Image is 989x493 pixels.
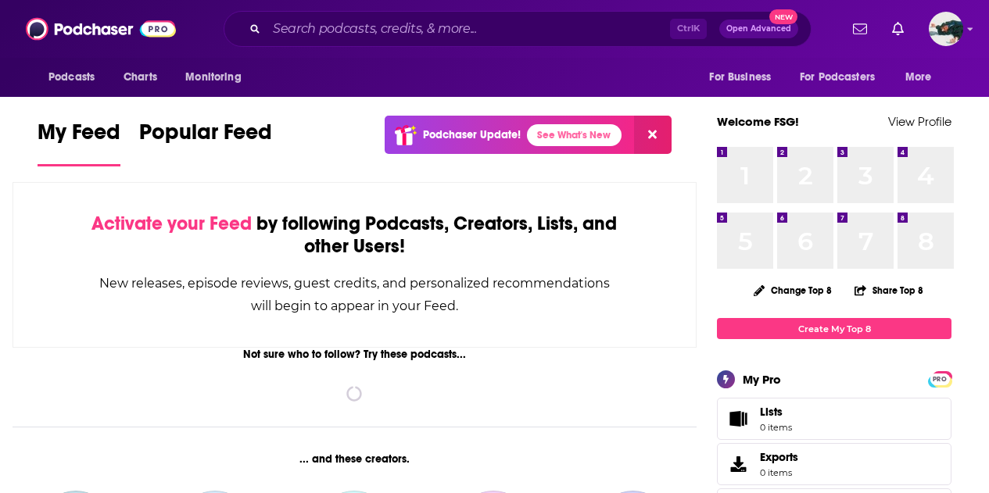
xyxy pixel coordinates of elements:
button: Open AdvancedNew [719,20,798,38]
a: Exports [717,443,951,485]
span: PRO [930,373,949,385]
a: View Profile [888,114,951,129]
a: My Feed [38,119,120,166]
input: Search podcasts, credits, & more... [267,16,670,41]
a: Show notifications dropdown [847,16,873,42]
a: See What's New [527,124,622,146]
button: Change Top 8 [744,280,841,300]
button: open menu [790,63,898,92]
span: Open Advanced [726,25,791,33]
button: open menu [698,63,790,92]
span: More [905,66,932,88]
span: Lists [722,408,754,430]
button: Show profile menu [929,12,963,46]
span: Charts [124,66,157,88]
p: Podchaser Update! [423,128,521,141]
div: New releases, episode reviews, guest credits, and personalized recommendations will begin to appe... [91,272,618,317]
a: Charts [113,63,167,92]
span: Popular Feed [139,119,272,155]
img: User Profile [929,12,963,46]
div: by following Podcasts, Creators, Lists, and other Users! [91,213,618,258]
span: For Podcasters [800,66,875,88]
span: Monitoring [185,66,241,88]
span: Logged in as fsg.publicity [929,12,963,46]
div: Search podcasts, credits, & more... [224,11,812,47]
span: Lists [760,405,792,419]
button: Share Top 8 [854,275,924,305]
span: Exports [760,450,798,464]
span: 0 items [760,422,792,433]
a: Popular Feed [139,119,272,166]
button: open menu [38,63,115,92]
span: Activate your Feed [91,212,252,235]
button: open menu [174,63,261,92]
a: Lists [717,398,951,440]
div: Not sure who to follow? Try these podcasts... [13,348,697,361]
a: Show notifications dropdown [886,16,910,42]
span: Exports [722,453,754,475]
div: My Pro [743,372,781,387]
button: open menu [894,63,951,92]
span: New [769,9,797,24]
a: Create My Top 8 [717,318,951,339]
div: ... and these creators. [13,452,697,466]
a: Welcome FSG! [717,114,799,129]
span: 0 items [760,467,798,478]
a: PRO [930,373,949,384]
img: Podchaser - Follow, Share and Rate Podcasts [26,14,176,44]
span: Podcasts [48,66,95,88]
span: My Feed [38,119,120,155]
span: Lists [760,405,783,419]
span: Ctrl K [670,19,707,39]
span: For Business [709,66,771,88]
